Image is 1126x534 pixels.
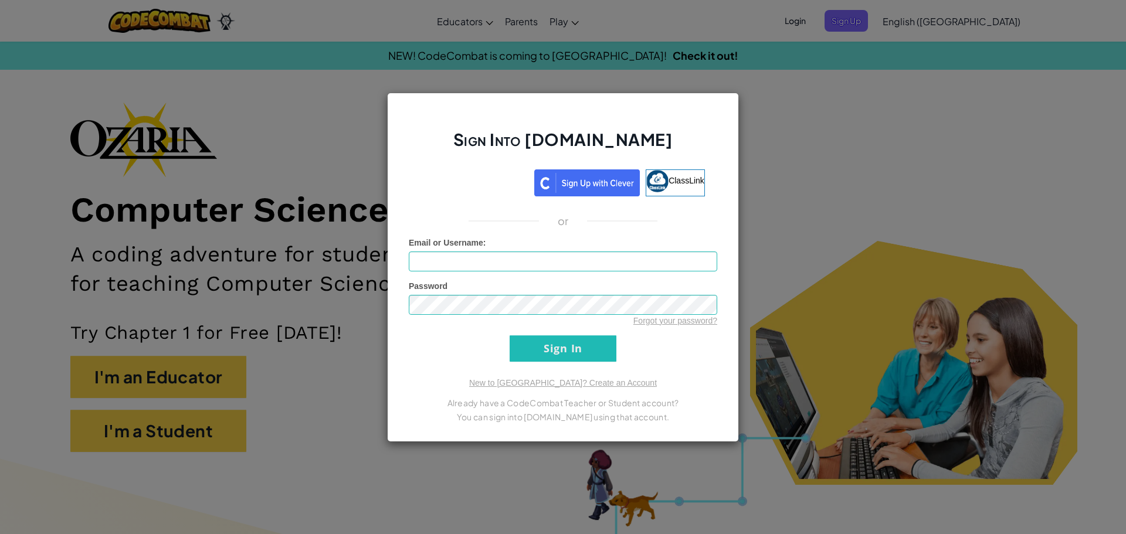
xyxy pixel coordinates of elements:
iframe: Sign in with Google Button [415,168,534,194]
img: classlink-logo-small.png [646,170,669,192]
a: New to [GEOGRAPHIC_DATA]? Create an Account [469,378,657,387]
span: Password [409,281,447,291]
label: : [409,237,486,249]
img: clever_sso_button@2x.png [534,169,640,196]
p: or [558,214,569,228]
p: Already have a CodeCombat Teacher or Student account? [409,396,717,410]
p: You can sign into [DOMAIN_NAME] using that account. [409,410,717,424]
input: Sign In [510,335,616,362]
span: Email or Username [409,238,483,247]
a: Forgot your password? [633,316,717,325]
h2: Sign Into [DOMAIN_NAME] [409,128,717,162]
span: ClassLink [669,175,704,185]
